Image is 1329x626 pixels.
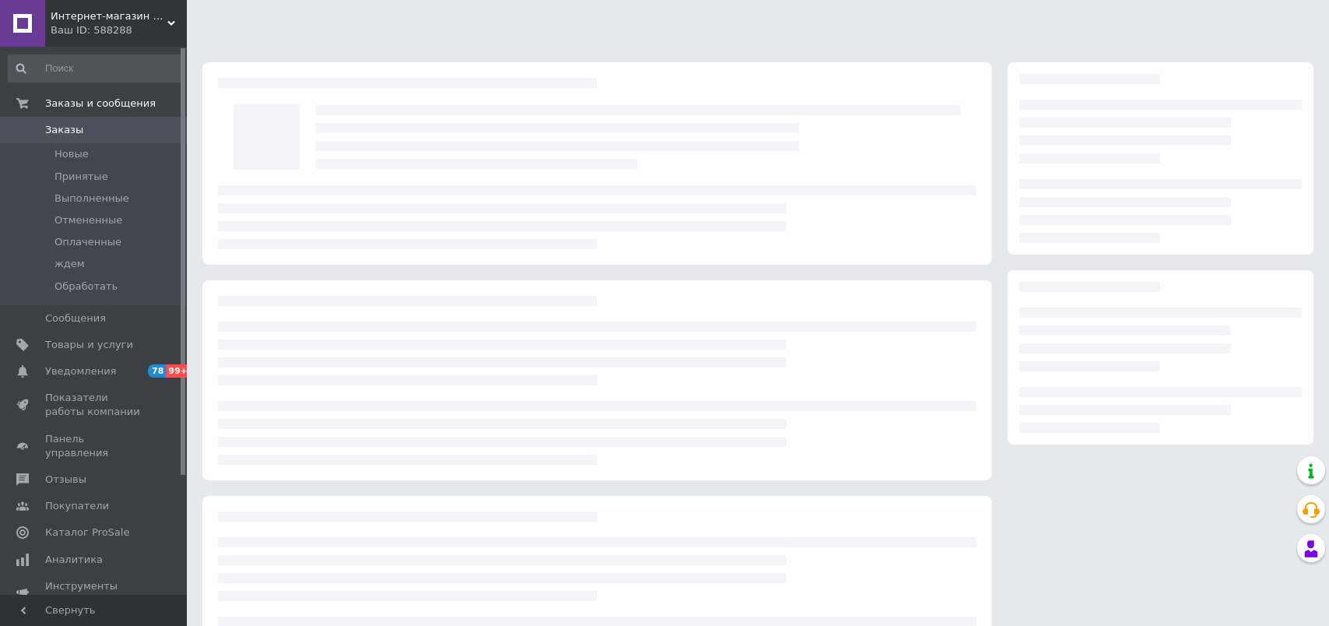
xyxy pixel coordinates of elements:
span: Оплаченные [54,235,121,249]
span: Принятые [54,170,108,184]
span: Уведомления [45,364,116,378]
span: Аналитика [45,553,103,567]
span: Показатели работы компании [45,391,144,419]
span: Выполненные [54,192,129,206]
span: ждем [54,257,85,271]
span: Заказы и сообщения [45,97,156,111]
span: Сообщения [45,311,106,325]
span: Инструменты вебмастера и SEO [45,579,144,607]
span: Панель управления [45,432,144,460]
span: Каталог ProSale [45,526,129,540]
span: Новые [54,147,89,161]
div: Ваш ID: 588288 [51,23,187,37]
span: Отзывы [45,473,86,487]
span: 99+ [166,364,192,378]
span: 78 [148,364,166,378]
input: Поиск [8,55,183,83]
span: Товары и услуги [45,338,133,352]
span: Интернет-магазин "Три карася" [51,9,167,23]
span: Заказы [45,123,83,137]
span: Обработать [54,280,118,294]
span: Отмененные [54,213,122,227]
span: Покупатели [45,499,109,513]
